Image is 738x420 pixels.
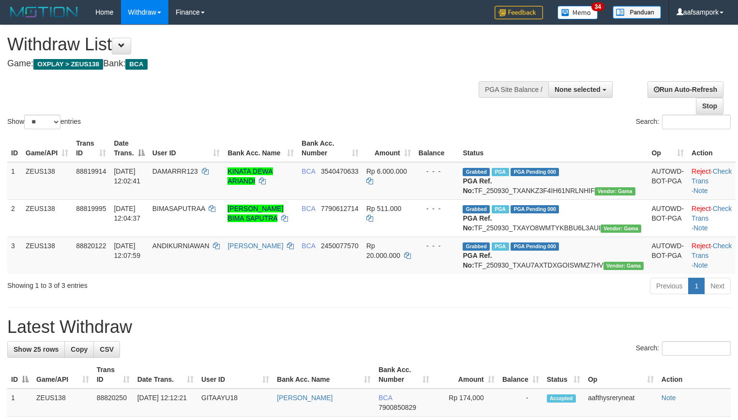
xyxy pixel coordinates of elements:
td: 1 [7,389,32,417]
span: BCA [378,394,392,402]
td: TF_250930_TXAYO8WMTYKBBU6L3AUI [459,199,648,237]
th: ID: activate to sort column descending [7,361,32,389]
span: 88820122 [76,242,106,250]
td: AUTOWD-BOT-PGA [648,162,688,200]
span: [DATE] 12:04:37 [114,205,140,222]
b: PGA Ref. No: [463,214,492,232]
span: PGA Pending [511,205,559,213]
a: Check Trans [692,205,732,222]
td: GITAAYU18 [197,389,273,417]
a: Note [662,394,676,402]
th: Bank Acc. Name: activate to sort column ascending [273,361,375,389]
th: Op: activate to sort column ascending [648,135,688,162]
td: - [498,389,543,417]
td: · · [688,199,736,237]
span: None selected [555,86,601,93]
a: [PERSON_NAME] BIMA SAPUTRA [227,205,283,222]
span: Vendor URL: https://trx31.1velocity.biz [603,262,644,270]
th: User ID: activate to sort column ascending [149,135,224,162]
span: OXPLAY > ZEUS138 [33,59,103,70]
input: Search: [662,115,731,129]
div: - - - [419,166,455,176]
th: Op: activate to sort column ascending [584,361,658,389]
span: BCA [125,59,147,70]
th: Bank Acc. Name: activate to sort column ascending [224,135,298,162]
img: Button%20Memo.svg [557,6,598,19]
span: Rp 6.000.000 [366,167,407,175]
div: - - - [419,204,455,213]
th: Game/API: activate to sort column ascending [32,361,93,389]
span: Copy 7790612714 to clipboard [321,205,359,212]
span: ANDIKURNIAWAN [152,242,210,250]
span: Vendor URL: https://trx31.1velocity.biz [601,225,641,233]
span: Grabbed [463,168,490,176]
span: 34 [591,2,604,11]
td: aafthysreryneat [584,389,658,417]
a: CSV [93,341,120,358]
b: PGA Ref. No: [463,252,492,269]
span: BCA [301,242,315,250]
h4: Game: Bank: [7,59,482,69]
b: PGA Ref. No: [463,177,492,195]
span: Marked by aafsolysreylen [492,168,509,176]
a: Copy [64,341,94,358]
a: Note [693,224,708,232]
input: Search: [662,341,731,356]
span: Grabbed [463,205,490,213]
a: Run Auto-Refresh [648,81,723,98]
td: ZEUS138 [22,237,72,274]
span: [DATE] 12:07:59 [114,242,140,259]
span: Copy 7900850829 to clipboard [378,404,416,411]
th: Status [459,135,648,162]
span: Copy 2450077570 to clipboard [321,242,359,250]
span: BCA [301,167,315,175]
th: Balance: activate to sort column ascending [498,361,543,389]
span: 88819914 [76,167,106,175]
td: 3 [7,237,22,274]
th: Date Trans.: activate to sort column ascending [134,361,197,389]
img: panduan.png [613,6,661,19]
th: Bank Acc. Number: activate to sort column ascending [375,361,433,389]
th: Action [688,135,736,162]
a: [PERSON_NAME] [277,394,332,402]
a: Stop [696,98,723,114]
td: TF_250930_TXAU7AXTDXGOISWMZ7HV [459,237,648,274]
span: Show 25 rows [14,345,59,353]
div: - - - [419,241,455,251]
th: Amount: activate to sort column ascending [362,135,415,162]
td: AUTOWD-BOT-PGA [648,199,688,237]
a: Show 25 rows [7,341,65,358]
th: User ID: activate to sort column ascending [197,361,273,389]
th: Date Trans.: activate to sort column descending [110,135,148,162]
label: Show entries [7,115,81,129]
a: Reject [692,242,711,250]
a: KINATA DEWA ARIANDI [227,167,272,185]
th: Status: activate to sort column ascending [543,361,584,389]
td: 1 [7,162,22,200]
button: None selected [548,81,613,98]
td: · · [688,237,736,274]
span: Vendor URL: https://trx31.1velocity.biz [595,187,635,195]
td: TF_250930_TXANKZ3F4IH61NRLNHIF [459,162,648,200]
span: CSV [100,345,114,353]
td: AUTOWD-BOT-PGA [648,237,688,274]
img: Feedback.jpg [495,6,543,19]
span: BIMASAPUTRAA [152,205,205,212]
span: Rp 20.000.000 [366,242,400,259]
th: Game/API: activate to sort column ascending [22,135,72,162]
a: Reject [692,167,711,175]
td: 2 [7,199,22,237]
span: Marked by aafsolysreylen [492,205,509,213]
span: 88819995 [76,205,106,212]
th: Trans ID: activate to sort column ascending [72,135,110,162]
h1: Latest Withdraw [7,317,731,337]
td: ZEUS138 [32,389,93,417]
span: DAMARRR123 [152,167,198,175]
a: 1 [688,278,705,294]
h1: Withdraw List [7,35,482,54]
a: Check Trans [692,167,732,185]
a: Reject [692,205,711,212]
th: Balance [415,135,459,162]
td: 88820250 [93,389,134,417]
span: PGA Pending [511,242,559,251]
